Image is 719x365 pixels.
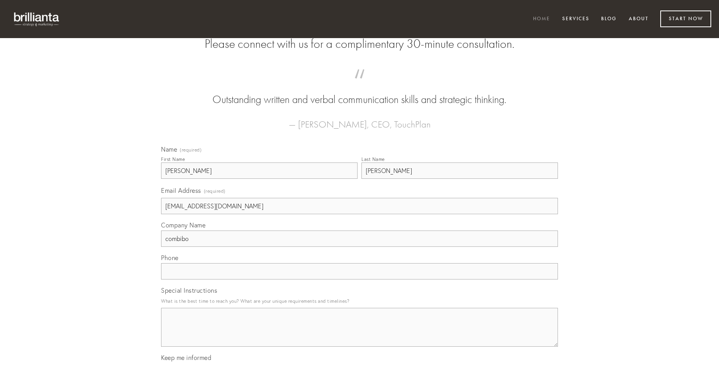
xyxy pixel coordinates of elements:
[174,107,545,132] figcaption: — [PERSON_NAME], CEO, TouchPlan
[161,286,217,294] span: Special Instructions
[180,148,202,152] span: (required)
[174,77,545,107] blockquote: Outstanding written and verbal communication skills and strategic thinking.
[161,221,205,229] span: Company Name
[204,186,226,196] span: (required)
[361,156,385,162] div: Last Name
[174,77,545,92] span: “
[161,354,211,362] span: Keep me informed
[596,13,622,26] a: Blog
[557,13,594,26] a: Services
[660,10,711,27] a: Start Now
[161,254,179,262] span: Phone
[161,145,177,153] span: Name
[8,8,66,30] img: brillianta - research, strategy, marketing
[161,156,185,162] div: First Name
[161,187,201,194] span: Email Address
[528,13,555,26] a: Home
[624,13,654,26] a: About
[161,296,558,306] p: What is the best time to reach you? What are your unique requirements and timelines?
[161,37,558,51] h2: Please connect with us for a complimentary 30-minute consultation.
